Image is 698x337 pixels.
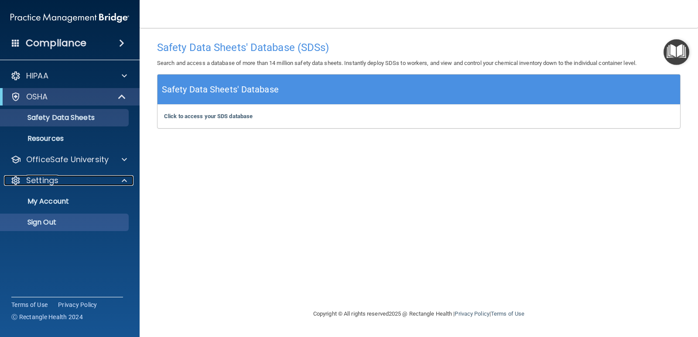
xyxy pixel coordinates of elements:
a: Privacy Policy [455,310,489,317]
img: PMB logo [10,9,129,27]
p: Resources [6,134,125,143]
p: Settings [26,175,58,186]
a: HIPAA [10,71,127,81]
a: Settings [10,175,127,186]
a: Privacy Policy [58,300,97,309]
a: OfficeSafe University [10,154,127,165]
span: Ⓒ Rectangle Health 2024 [11,313,83,321]
p: My Account [6,197,125,206]
button: Open Resource Center [664,39,689,65]
a: OSHA [10,92,127,102]
p: Search and access a database of more than 14 million safety data sheets. Instantly deploy SDSs to... [157,58,681,68]
iframe: Drift Widget Chat Controller [547,275,688,310]
p: OfficeSafe University [26,154,109,165]
p: Sign Out [6,218,125,227]
p: HIPAA [26,71,48,81]
a: Click to access your SDS database [164,113,253,119]
h4: Safety Data Sheets' Database (SDSs) [157,42,681,53]
h5: Safety Data Sheets' Database [162,82,279,97]
p: Safety Data Sheets [6,113,125,122]
p: OSHA [26,92,48,102]
a: Terms of Use [11,300,48,309]
a: Terms of Use [491,310,524,317]
h4: Compliance [26,37,86,49]
div: Copyright © All rights reserved 2025 @ Rectangle Health | | [260,300,578,328]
